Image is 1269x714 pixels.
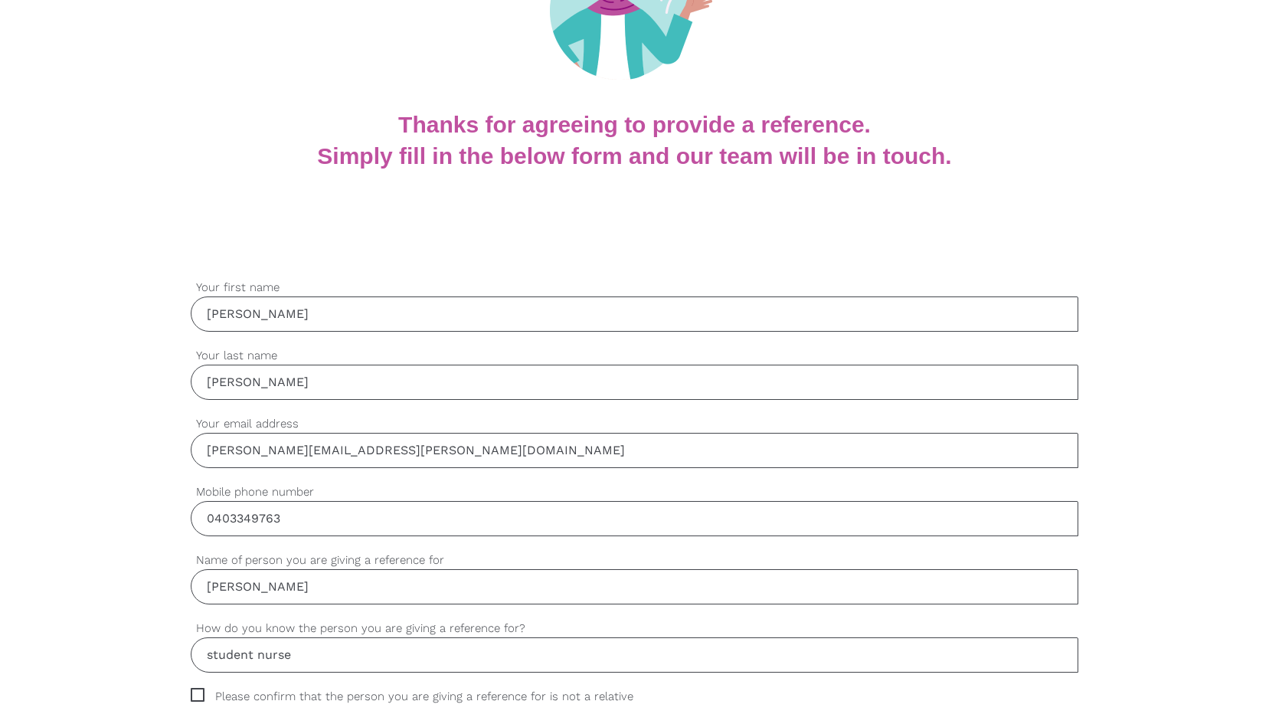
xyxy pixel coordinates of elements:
[398,112,871,137] b: Thanks for agreeing to provide a reference.
[191,279,1079,296] label: Your first name
[191,620,1079,637] label: How do you know the person you are giving a reference for?
[317,143,951,169] b: Simply fill in the below form and our team will be in touch.
[191,483,1079,501] label: Mobile phone number
[191,347,1079,365] label: Your last name
[191,552,1079,569] label: Name of person you are giving a reference for
[191,688,662,706] span: Please confirm that the person you are giving a reference for is not a relative
[191,415,1079,433] label: Your email address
